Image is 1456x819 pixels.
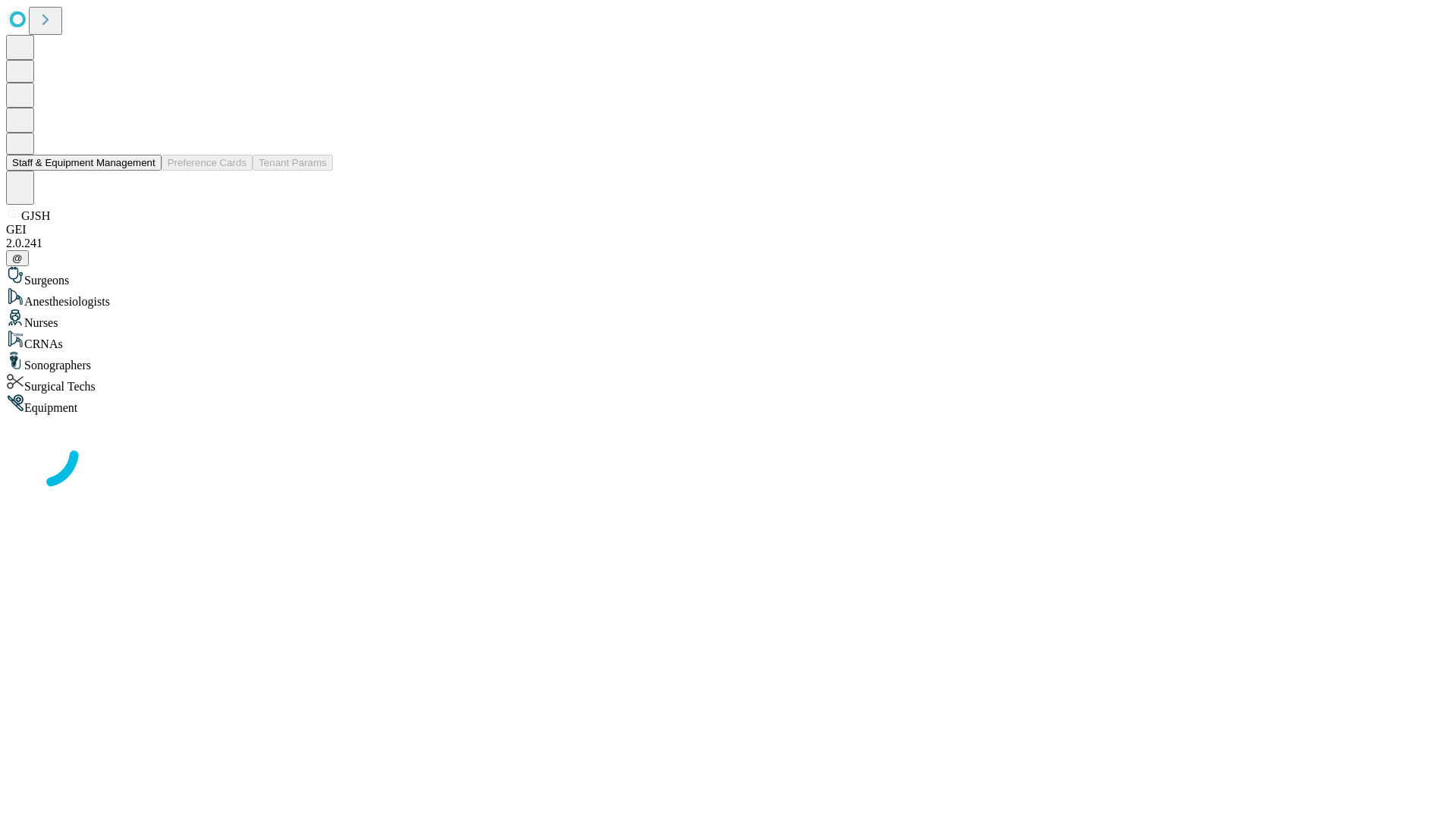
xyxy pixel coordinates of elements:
[253,155,333,171] button: Tenant Params
[6,223,1450,237] div: GEI
[12,253,23,264] span: @
[6,394,1450,415] div: Equipment
[6,266,1450,287] div: Surgeons
[162,155,253,171] button: Preference Cards
[6,351,1450,372] div: Sonographers
[21,209,50,222] span: GJSH
[6,372,1450,394] div: Surgical Techs
[6,155,162,171] button: Staff & Equipment Management
[6,330,1450,351] div: CRNAs
[6,237,1450,250] div: 2.0.241
[6,309,1450,330] div: Nurses
[6,250,29,266] button: @
[6,287,1450,309] div: Anesthesiologists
